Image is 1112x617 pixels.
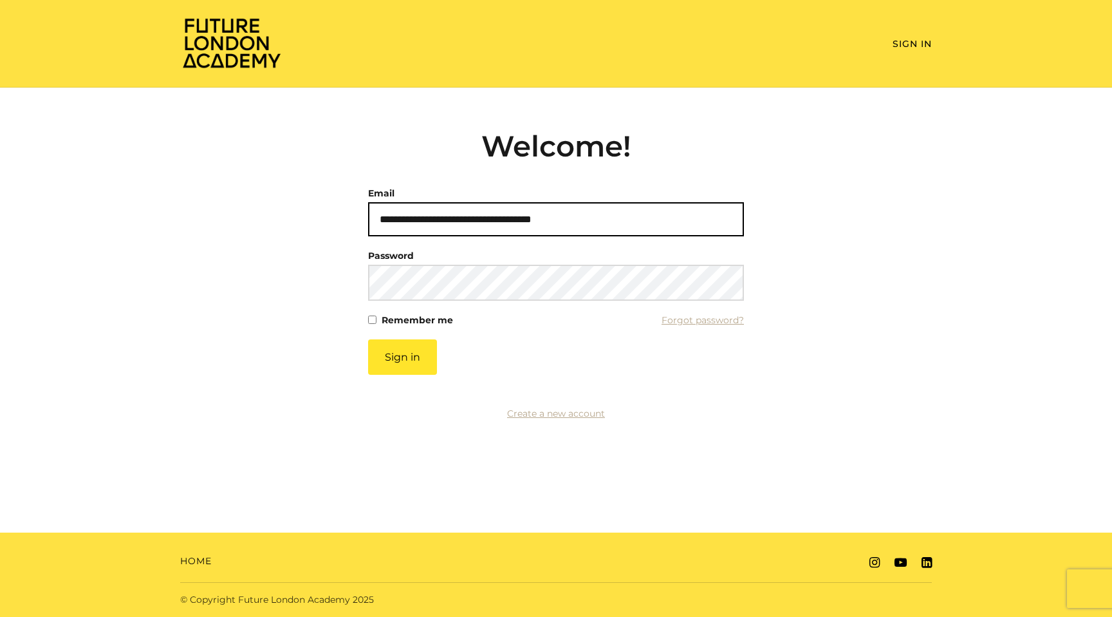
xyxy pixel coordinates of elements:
a: Sign In [893,38,932,50]
a: Create a new account [507,408,605,419]
img: Home Page [180,17,283,69]
button: Sign in [368,339,437,375]
a: Forgot password? [662,311,744,329]
h2: Welcome! [368,129,744,164]
label: Remember me [382,311,453,329]
label: Password [368,247,414,265]
label: Email [368,184,394,202]
div: © Copyright Future London Academy 2025 [170,593,556,607]
a: Home [180,555,212,568]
